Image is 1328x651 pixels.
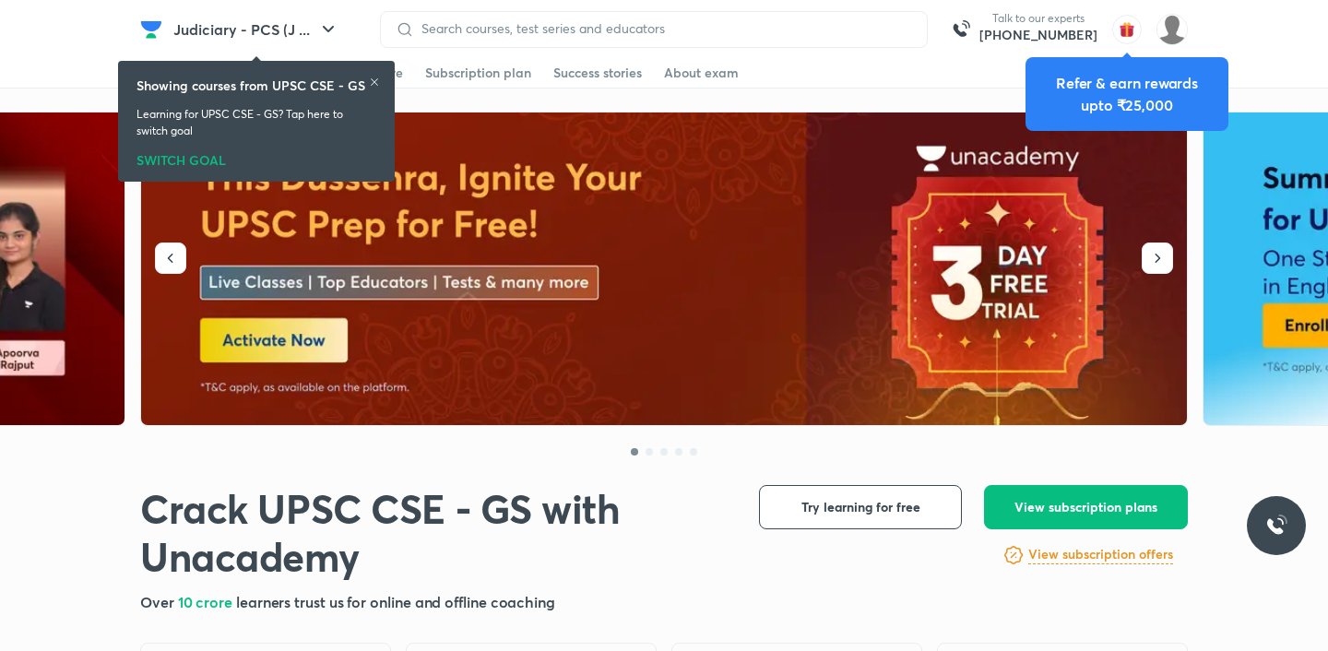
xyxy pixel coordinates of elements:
[1028,545,1173,564] h6: View subscription offers
[136,106,376,139] p: Learning for UPSC CSE - GS? Tap here to switch goal
[140,592,178,611] span: Over
[1028,544,1173,566] a: View subscription offers
[136,76,365,95] h6: Showing courses from UPSC CSE - GS
[236,592,555,611] span: learners trust us for online and offline coaching
[414,21,912,36] input: Search courses, test series and educators
[425,64,531,82] div: Subscription plan
[178,592,236,611] span: 10 crore
[801,498,920,516] span: Try learning for free
[979,26,1097,44] a: [PHONE_NUMBER]
[1014,498,1157,516] span: View subscription plans
[140,18,162,41] img: Company Logo
[1156,14,1188,45] img: Abdul Ramzeen
[1112,15,1142,44] img: avatar
[553,58,642,88] a: Success stories
[943,11,979,48] img: call-us
[664,58,739,88] a: About exam
[984,485,1188,529] button: View subscription plans
[136,147,376,167] div: SWITCH GOAL
[664,64,739,82] div: About exam
[162,11,350,48] button: Judiciary - PCS (J ...
[1265,515,1287,537] img: ttu
[759,485,962,529] button: Try learning for free
[553,64,642,82] div: Success stories
[1040,72,1214,116] div: Refer & earn rewards upto ₹25,000
[979,11,1097,26] p: Talk to our experts
[140,485,729,581] h1: Crack UPSC CSE - GS with Unacademy
[425,58,531,88] a: Subscription plan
